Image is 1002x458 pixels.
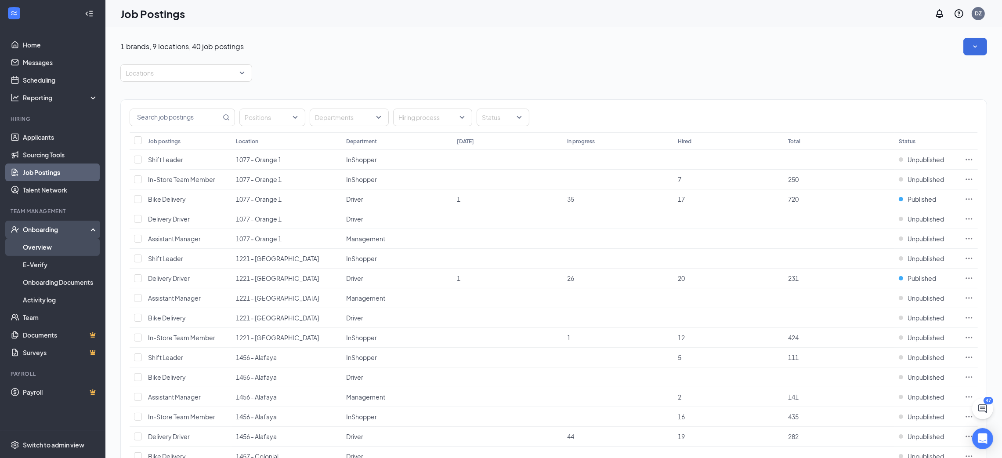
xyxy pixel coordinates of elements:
span: 1456 - Alafaya [236,433,277,440]
span: 35 [568,195,575,203]
div: Payroll [11,370,96,378]
span: Delivery Driver [148,274,190,282]
div: Job postings [148,138,181,145]
span: Bike Delivery [148,314,186,322]
span: 1077 - Orange 1 [236,195,282,203]
span: 111 [789,353,799,361]
span: Driver [347,195,364,203]
td: InShopper [342,170,453,189]
svg: Ellipses [965,333,973,342]
span: Shift Leader [148,353,183,361]
svg: Ellipses [965,432,973,441]
svg: Ellipses [965,373,973,382]
span: In-Store Team Member [148,175,215,183]
input: Search job postings [130,109,221,126]
svg: Notifications [934,8,945,19]
a: E-Verify [23,256,98,273]
span: 12 [678,334,685,342]
span: Unpublished [908,373,944,382]
span: 231 [789,274,799,282]
span: InShopper [347,334,377,342]
span: Unpublished [908,432,944,441]
span: 16 [678,413,685,421]
span: Shift Leader [148,254,183,262]
span: Management [347,393,386,401]
svg: UserCheck [11,225,19,234]
a: Team [23,309,98,326]
span: Published [908,195,936,204]
th: Status [894,132,960,150]
td: Driver [342,209,453,229]
svg: Ellipses [965,274,973,283]
a: Onboarding Documents [23,273,98,291]
svg: Ellipses [965,393,973,401]
span: 250 [789,175,799,183]
div: DZ [975,10,982,17]
td: InShopper [342,150,453,170]
a: SurveysCrown [23,344,98,361]
div: Location [236,138,258,145]
td: Management [342,387,453,407]
div: Team Management [11,207,96,215]
span: 1221 - [GEOGRAPHIC_DATA] [236,334,319,342]
td: 1221 - Altamonte [232,249,342,269]
td: 1077 - Orange 1 [232,209,342,229]
span: 1456 - Alafaya [236,393,277,401]
th: Hired [673,132,784,150]
svg: Ellipses [965,412,973,421]
td: 1456 - Alafaya [232,427,342,447]
div: Reporting [23,93,98,102]
div: Department [347,138,377,145]
span: 2 [678,393,681,401]
span: In-Store Team Member [148,334,215,342]
span: 1456 - Alafaya [236,373,277,381]
svg: SmallChevronDown [971,42,980,51]
a: Home [23,36,98,54]
span: 1077 - Orange 1 [236,175,282,183]
svg: Ellipses [965,353,973,362]
td: InShopper [342,249,453,269]
svg: Ellipses [965,155,973,164]
a: Applicants [23,128,98,146]
th: [DATE] [452,132,563,150]
span: Shift Leader [148,156,183,164]
td: InShopper [342,348,453,367]
svg: WorkstreamLogo [10,9,18,18]
span: 1221 - [GEOGRAPHIC_DATA] [236,314,319,322]
span: 17 [678,195,685,203]
div: Switch to admin view [23,440,84,449]
a: Job Postings [23,164,98,181]
span: Assistant Manager [148,235,201,243]
svg: Ellipses [965,254,973,263]
td: 1456 - Alafaya [232,367,342,387]
span: 1221 - [GEOGRAPHIC_DATA] [236,274,319,282]
span: Unpublished [908,313,944,322]
span: Assistant Manager [148,393,201,401]
span: InShopper [347,156,377,164]
span: 1077 - Orange 1 [236,235,282,243]
span: Published [908,274,936,283]
span: Driver [347,215,364,223]
svg: Collapse [85,9,94,18]
span: Driver [347,433,364,440]
svg: Ellipses [965,175,973,184]
a: Overview [23,238,98,256]
td: Management [342,229,453,249]
svg: MagnifyingGlass [223,114,230,121]
p: 1 brands, 9 locations, 40 job postings [120,42,244,51]
svg: Ellipses [965,195,973,204]
span: Unpublished [908,333,944,342]
span: Unpublished [908,393,944,401]
a: DocumentsCrown [23,326,98,344]
span: Unpublished [908,353,944,362]
div: 47 [984,397,993,404]
a: Scheduling [23,71,98,89]
td: 1221 - Altamonte [232,288,342,308]
button: SmallChevronDown [963,38,987,55]
span: InShopper [347,175,377,183]
span: 1 [568,334,571,342]
span: Unpublished [908,294,944,302]
th: In progress [563,132,674,150]
a: Messages [23,54,98,71]
span: Management [347,294,386,302]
